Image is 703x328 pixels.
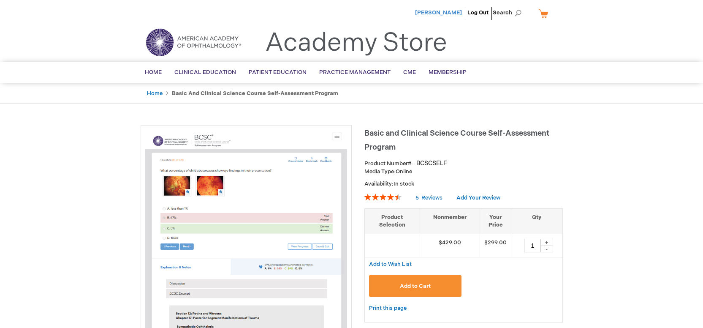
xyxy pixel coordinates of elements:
[480,208,511,234] th: Your Price
[420,208,480,234] th: Nonmember
[415,9,462,16] a: [PERSON_NAME]
[415,194,444,201] a: 5 Reviews
[364,168,396,175] strong: Media Type:
[467,9,489,16] a: Log Out
[456,194,500,201] a: Add Your Review
[249,69,307,76] span: Patient Education
[421,194,442,201] span: Reviews
[493,4,525,21] span: Search
[369,261,412,268] span: Add to Wish List
[365,208,420,234] th: Product Selection
[145,69,162,76] span: Home
[400,283,431,290] span: Add to Cart
[540,246,553,252] div: -
[524,239,541,252] input: Qty
[147,90,163,97] a: Home
[403,69,416,76] span: CME
[364,180,563,188] p: Availability:
[416,159,447,168] div: BCSCSELF
[364,168,563,176] p: Online
[369,260,412,268] a: Add to Wish List
[369,275,462,297] button: Add to Cart
[429,69,467,76] span: Membership
[511,208,562,234] th: Qty
[480,234,511,257] td: $299.00
[540,239,553,246] div: +
[364,129,549,152] span: Basic and Clinical Science Course Self-Assessment Program
[364,194,402,200] div: 92%
[172,90,338,97] strong: Basic and Clinical Science Course Self-Assessment Program
[265,28,447,58] a: Academy Store
[420,234,480,257] td: $429.00
[319,69,391,76] span: Practice Management
[364,160,413,167] strong: Product Number
[174,69,236,76] span: Clinical Education
[415,194,419,201] span: 5
[369,303,407,314] a: Print this page
[394,180,414,187] span: In stock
